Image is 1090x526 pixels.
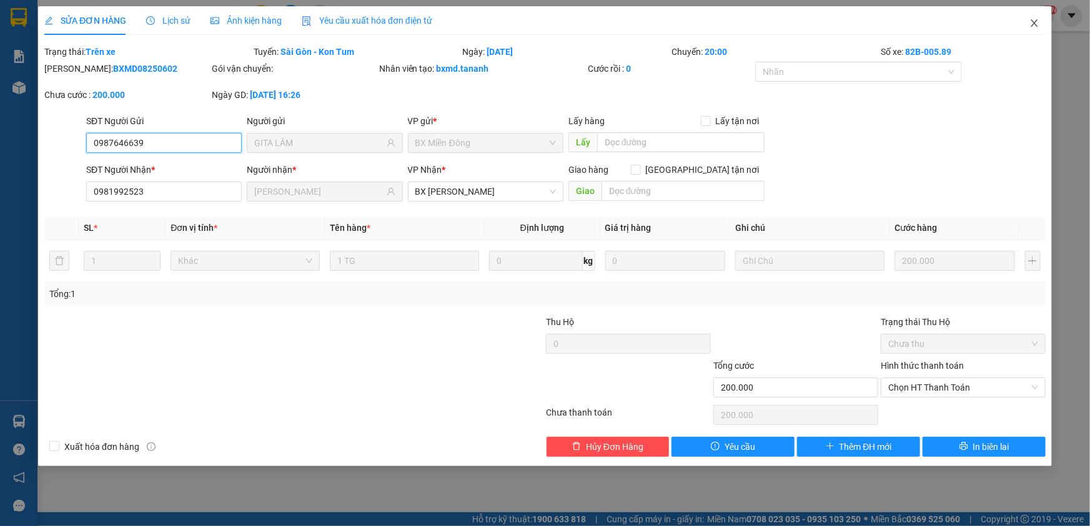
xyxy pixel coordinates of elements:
[330,251,479,271] input: VD: Bàn, Ghế
[602,181,765,201] input: Dọc đường
[583,251,595,271] span: kg
[973,440,1009,454] span: In biên lai
[415,182,556,201] span: BX Phạm Văn Đồng
[605,223,652,233] span: Giá trị hàng
[641,163,765,177] span: [GEOGRAPHIC_DATA] tận nơi
[415,134,556,152] span: BX Miền Đông
[44,88,209,102] div: Chưa cước :
[49,287,421,301] div: Tổng: 1
[247,163,402,177] div: Người nhận
[881,361,964,371] label: Hình thức thanh toán
[302,16,432,26] span: Yêu cầu xuất hóa đơn điện tử
[44,16,126,26] span: SỬA ĐƠN HÀNG
[487,47,513,57] b: [DATE]
[252,45,462,59] div: Tuyến:
[302,16,312,26] img: icon
[905,47,951,57] b: 82B-005.89
[894,223,937,233] span: Cước hàng
[671,437,795,457] button: exclamation-circleYêu cầu
[826,442,835,452] span: plus
[626,64,631,74] b: 0
[670,45,879,59] div: Chuyến:
[146,16,155,25] span: clock-circle
[547,437,670,457] button: deleteHủy Đơn Hàng
[894,251,1015,271] input: 0
[545,406,713,427] div: Chưa thanh toán
[254,136,384,150] input: Tên người gửi
[146,16,191,26] span: Lịch sử
[247,114,402,128] div: Người gửi
[840,440,892,454] span: Thêm ĐH mới
[408,114,563,128] div: VP gửi
[725,440,755,454] span: Yêu cầu
[437,64,489,74] b: bxmd.tananh
[59,440,144,454] span: Xuất hóa đơn hàng
[605,251,726,271] input: 0
[730,216,889,240] th: Ghi chú
[1025,251,1041,271] button: plus
[568,116,605,126] span: Lấy hàng
[923,437,1046,457] button: printerIn biên lai
[568,181,602,201] span: Giao
[568,132,597,152] span: Lấy
[881,315,1046,329] div: Trạng thái Thu Hộ
[959,442,968,452] span: printer
[92,90,125,100] b: 200.000
[586,440,643,454] span: Hủy Đơn Hàng
[568,165,608,175] span: Giao hàng
[49,251,69,271] button: delete
[44,16,53,25] span: edit
[546,317,574,327] span: Thu Hộ
[86,163,242,177] div: SĐT Người Nhận
[735,251,884,271] input: Ghi Chú
[212,62,377,75] div: Gói vận chuyển:
[462,45,671,59] div: Ngày:
[1029,18,1039,28] span: close
[379,62,586,75] div: Nhân viên tạo:
[711,442,720,452] span: exclamation-circle
[888,378,1038,397] span: Chọn HT Thanh Toán
[1017,6,1052,41] button: Close
[44,62,209,75] div: [PERSON_NAME]:
[171,223,217,233] span: Đơn vị tính
[86,47,116,57] b: Trên xe
[572,442,581,452] span: delete
[408,165,442,175] span: VP Nhận
[113,64,177,74] b: BXMD08250602
[254,185,384,198] input: Tên người nhận
[387,139,395,147] span: user
[713,361,754,371] span: Tổng cước
[588,62,753,75] div: Cước rồi :
[84,223,94,233] span: SL
[178,251,312,270] span: Khác
[211,16,219,25] span: picture
[86,114,242,128] div: SĐT Người Gửi
[43,45,252,59] div: Trạng thái:
[797,437,920,457] button: plusThêm ĐH mới
[520,223,564,233] span: Định lượng
[280,47,354,57] b: Sài Gòn - Kon Tum
[330,223,370,233] span: Tên hàng
[211,16,282,26] span: Ảnh kiện hàng
[711,114,765,128] span: Lấy tận nơi
[212,88,377,102] div: Ngày GD:
[597,132,765,152] input: Dọc đường
[888,334,1038,353] span: Chưa thu
[705,47,727,57] b: 20:00
[879,45,1047,59] div: Số xe:
[147,442,156,451] span: info-circle
[387,187,395,196] span: user
[250,90,300,100] b: [DATE] 16:26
